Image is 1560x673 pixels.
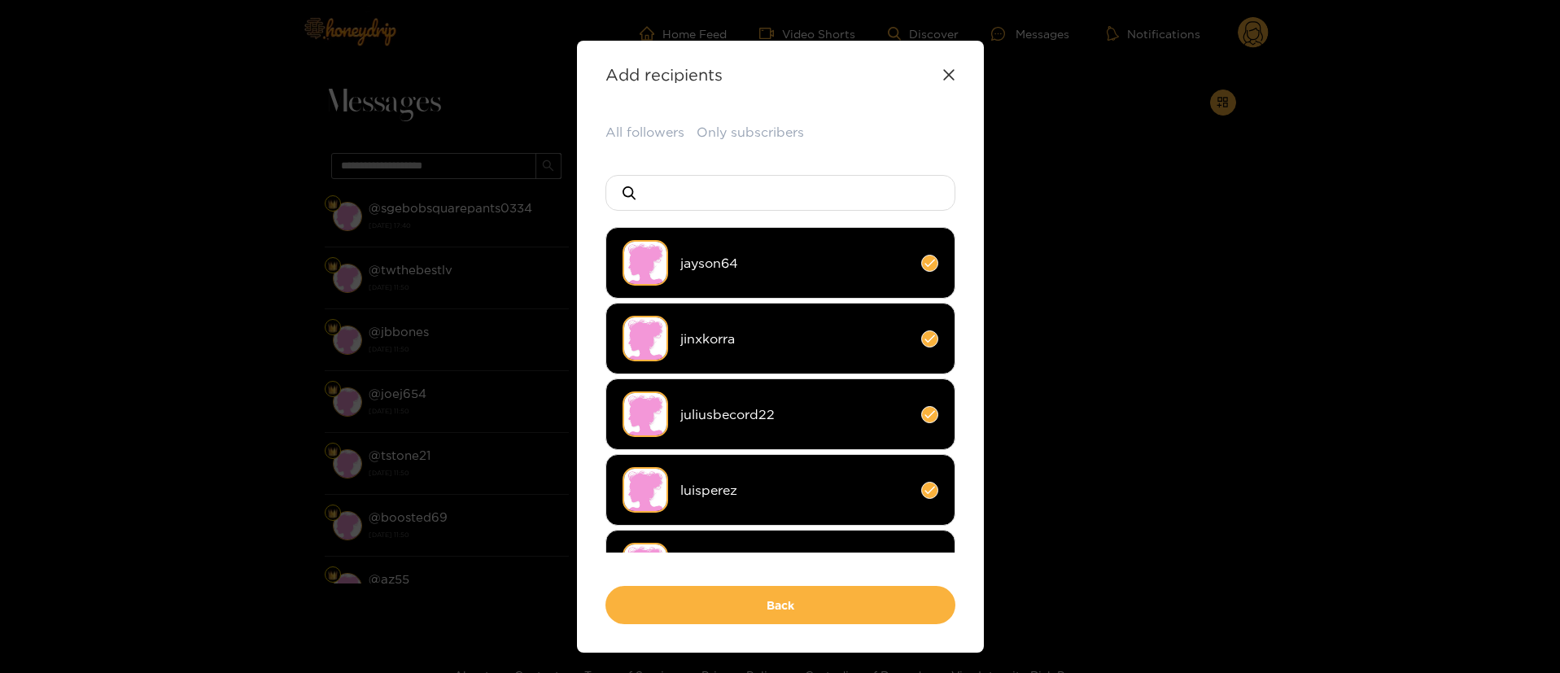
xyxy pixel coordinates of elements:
[697,123,804,142] button: Only subscribers
[623,240,668,286] img: no-avatar.png
[623,467,668,513] img: no-avatar.png
[605,586,955,624] button: Back
[680,254,909,273] span: jayson64
[623,543,668,588] img: no-avatar.png
[605,65,723,84] strong: Add recipients
[680,481,909,500] span: luisperez
[605,123,684,142] button: All followers
[623,391,668,437] img: no-avatar.png
[680,405,909,424] span: juliusbecord22
[680,330,909,348] span: jinxkorra
[623,316,668,361] img: no-avatar.png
